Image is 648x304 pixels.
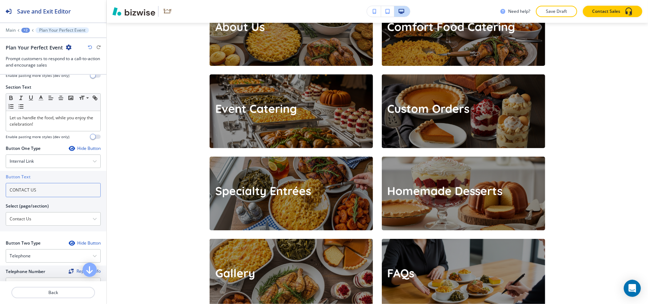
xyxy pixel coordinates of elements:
[12,289,94,296] p: Back
[6,73,69,78] h4: Enable pasting more styles (dev only)
[10,115,97,127] p: Let us handle the food, while you enjoy the celebration!
[10,253,31,259] h4: Telephone
[6,84,31,90] h2: Section Text
[215,184,311,198] p: Specialty Entrées
[69,269,101,274] span: Find and replace this information across Bizwise
[215,102,297,115] p: Event Catering
[215,20,265,33] p: About Us
[6,174,31,180] h2: Button Text
[6,56,101,68] h3: Prompt customers to respond to a call-to-action and encourage sales
[6,268,45,275] h2: Telephone Number
[6,203,49,209] h2: Select (page/section)
[592,8,620,15] p: Contact Sales
[69,269,101,274] button: ReplaceReplace Info
[69,269,101,274] div: Replace Info
[6,44,63,51] h2: Plan Your Perfect Event
[112,7,155,16] img: Bizwise Logo
[6,278,101,292] input: Ex. 561-222-1111
[69,269,74,274] img: Replace
[6,240,41,246] h2: Button Two Type
[388,20,515,33] p: Comfort Food Catering
[17,7,71,16] h2: Save and Exit Editor
[624,280,641,297] div: Open Intercom Messenger
[39,28,85,33] p: Plan Your Perfect Event
[545,8,568,15] p: Save Draft
[388,266,415,280] p: FAQs
[388,184,503,198] p: Homemade Desserts
[21,28,30,33] button: +2
[6,145,41,152] h2: Button One Type
[388,102,470,115] p: Custom Orders
[583,6,642,17] button: Contact Sales
[6,134,69,140] h4: Enable pasting more styles (dev only)
[11,287,95,298] button: Back
[36,27,89,33] button: Plan Your Perfect Event
[6,28,16,33] button: Main
[215,266,255,280] p: Gallery
[508,8,530,15] h3: Need help?
[6,213,93,225] input: Manual Input
[10,158,34,164] h4: Internal Link
[69,240,101,246] button: Hide Button
[162,6,173,17] img: Your Logo
[69,146,101,151] button: Hide Button
[536,6,577,17] button: Save Draft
